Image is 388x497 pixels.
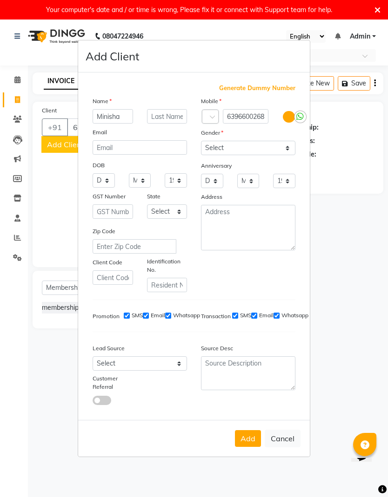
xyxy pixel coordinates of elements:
label: SMS [240,311,251,320]
label: Source Desc [201,344,233,353]
label: Transaction [201,312,231,320]
label: SMS [132,311,143,320]
label: GST Number [93,192,126,201]
label: Email [151,311,165,320]
button: Cancel [265,430,301,447]
input: Mobile [223,109,268,124]
label: Whatsapp [281,311,308,320]
input: GST Number [93,204,133,219]
button: Add [235,430,261,447]
span: Generate Dummy Number [219,84,295,93]
input: Email [93,140,187,155]
iframe: chat widget [348,458,379,488]
input: Client Code [93,270,133,285]
label: DOB [93,161,105,170]
label: Email [259,311,274,320]
label: Address [201,193,222,201]
label: Mobile [201,97,221,105]
label: Gender [201,129,223,137]
input: Last Name [147,109,187,124]
input: Enter Zip Code [93,239,176,254]
div: Your computer's date and / or time is wrong, Please fix it or connect with Support team for help. [46,4,332,16]
input: First Name [93,109,133,124]
input: Resident No. or Any Id [147,278,187,292]
h4: Add Client [86,48,139,65]
label: Client Code [93,258,122,267]
label: Identification No. [147,257,187,274]
label: Customer Referral [93,374,133,391]
label: Whatsapp [173,311,200,320]
label: Email [93,128,107,137]
label: Name [93,97,112,105]
label: Zip Code [93,227,115,235]
label: Anniversary [201,162,232,170]
label: Lead Source [93,344,125,353]
label: State [147,192,161,201]
label: Promotion [93,312,120,320]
